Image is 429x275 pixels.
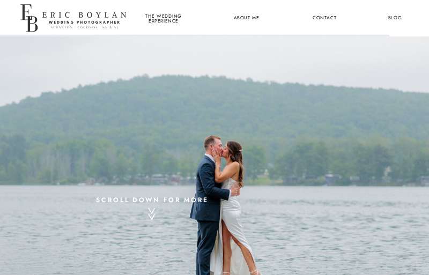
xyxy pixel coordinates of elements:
[382,13,408,23] a: Blog
[144,13,183,23] a: the wedding experience
[91,195,214,204] a: scroll down for more
[229,13,264,23] a: About Me
[312,13,338,23] a: Contact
